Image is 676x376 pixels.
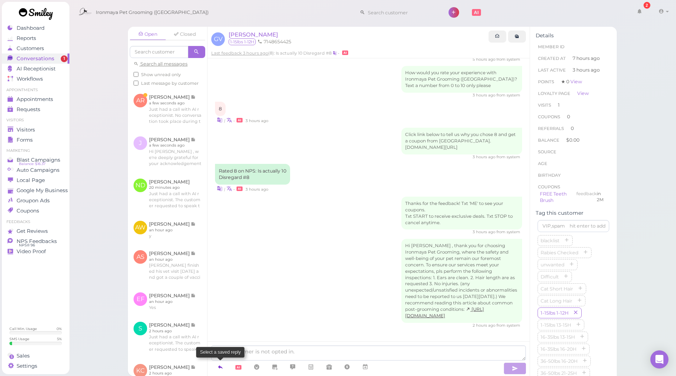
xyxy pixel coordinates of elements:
span: Video Proof [17,248,46,255]
a: Appointments [2,94,69,104]
span: Points [538,79,554,84]
span: Difficult [539,274,560,280]
li: 0 [536,111,611,123]
a: Forms [2,135,69,145]
span: 10/02/2025 02:00pm [473,229,496,234]
div: Hi [PERSON_NAME] , thank you for choosing Ironmaya Pet Grooming, where the safety and well-being ... [401,239,522,323]
div: 8 [215,102,226,116]
a: Customers [2,43,69,53]
span: 16-35lbs 16-20H [539,346,578,352]
span: 10/02/2025 01:57pm [473,154,496,159]
span: Auto Campaigns [17,167,60,173]
span: Member ID [538,44,564,49]
span: AI Receptionist [17,66,55,72]
span: Coupons [538,184,560,190]
a: Local Page [2,175,69,185]
input: Last message by customer [134,81,138,86]
div: 0 % [57,326,62,331]
a: Conversations 1 [2,53,69,64]
a: Closed [167,29,203,40]
a: Workflows [2,74,69,84]
div: hit enter to add [570,223,605,229]
input: Search customer [130,46,188,58]
span: Last message by customer [141,81,199,86]
div: 2 [644,2,650,9]
div: • [215,116,522,124]
div: SMS Usage [9,336,29,341]
div: (8): Is actually 10 Disregard #8 [211,49,526,58]
a: Groupon Ads [2,196,69,206]
span: NPS Feedbacks [17,238,57,245]
span: Created At [538,56,566,61]
span: 10/02/2025 01:50pm [473,93,496,98]
a: 🪄 AI Assistant [339,50,350,56]
span: from system [496,323,520,328]
span: Google My Business [17,187,68,194]
a: Video Proof [2,246,69,257]
span: age [538,161,547,166]
span: Get Reviews [17,228,48,234]
span: Cat Long Hair [539,298,574,304]
a: Search all messages [134,61,187,67]
span: Groupon Ads [17,197,50,204]
li: 1 [536,99,611,111]
span: 1-15lbs 1-12H [229,38,256,45]
span: Source [538,149,556,154]
span: 36-50lbs 21-25H [539,370,578,376]
div: • [338,49,350,56]
span: from system [496,93,520,98]
span: Workflows [17,76,43,82]
span: Visits [538,102,551,108]
span: 10/02/2025 02:00pm [246,187,268,192]
span: unwanted [539,262,566,267]
a: Google My Business [2,185,69,196]
a: View [577,90,589,96]
span: Cat Short Hair [539,286,575,292]
span: $0.00 [566,137,579,143]
li: Appointments [2,87,69,93]
input: VIP,spam [538,220,609,232]
span: Conversations [17,55,54,62]
span: Local Page [17,177,45,183]
li: Feedbacks [2,219,69,225]
a: [PERSON_NAME] [229,31,278,38]
div: Call Min. Usage [9,326,37,331]
a: Coupons [2,206,69,216]
span: from system [496,57,520,62]
span: 1-15lbs 13-15H [539,322,573,328]
span: Coupons [17,208,39,214]
span: GV [211,32,225,46]
a: Dashboard [2,23,69,33]
a: Auto Campaigns [2,165,69,175]
span: from system [496,154,520,159]
u: Last feedback 3 hours ago [211,50,268,56]
div: Click link below to tell us why you chose 8 and get a coupon from [GEOGRAPHIC_DATA]. [DOMAIN_NAME... [401,128,522,154]
a: Get Reviews [2,226,69,236]
span: Balance: $16.37 [19,161,46,167]
span: blacklist [539,238,561,243]
span: Blast Campaigns [17,157,60,163]
span: Balance [538,138,561,143]
span: Reports [17,35,36,41]
input: Search customer [365,6,438,18]
span: Ironmaya Pet Grooming ([GEOGRAPHIC_DATA]) [96,2,209,23]
div: Open Intercom Messenger [650,350,668,368]
span: Birthday [538,173,561,178]
span: 1-15lbs 1-12H [539,310,570,316]
li: 7148654425 [256,38,293,45]
span: Dashboard [17,25,45,31]
span: Show unread only [141,72,181,77]
span: ★ 0 [561,79,582,84]
span: Last Active [538,67,566,73]
a: Sales [2,351,69,361]
i: | [224,118,225,123]
a: Visitors [2,125,69,135]
span: Requests [17,106,40,113]
input: Show unread only [134,72,138,77]
span: Coupons [538,114,560,119]
span: Referrals [538,126,564,131]
a: NPS Feedbacks NPS® 96 [2,236,69,246]
div: Rated 8 on NPS: Is actually 10 Disregard #8 [215,164,290,185]
a: View [570,79,582,84]
span: from system [496,229,520,234]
